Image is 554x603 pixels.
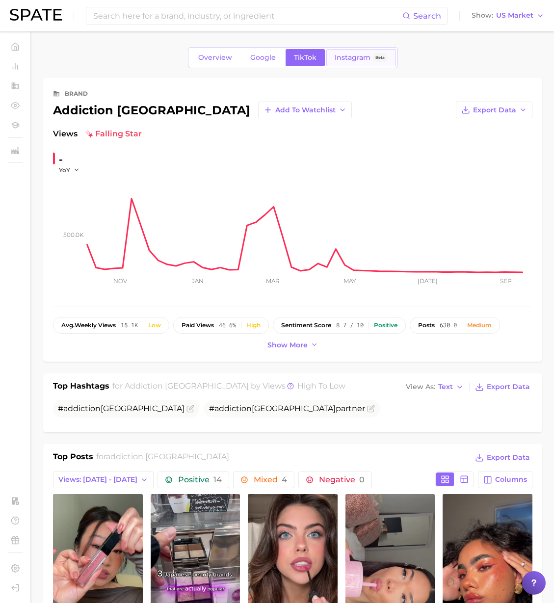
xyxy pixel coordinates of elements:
span: Positive [178,476,222,484]
span: [GEOGRAPHIC_DATA] [252,404,336,413]
span: Google [250,53,276,62]
h1: Top Posts [53,451,93,466]
span: high to low [297,381,345,391]
abbr: average [61,321,75,329]
span: addiction [214,404,252,413]
a: Overview [190,49,240,66]
span: 15.1k [121,322,138,329]
span: Show [472,13,493,18]
tspan: May [343,277,356,285]
tspan: 500.0k [63,231,84,238]
tspan: [DATE] [418,277,438,285]
span: # [58,404,185,413]
span: paid views [182,322,214,329]
span: Export Data [487,453,530,462]
span: Views: [DATE] - [DATE] [58,475,137,484]
button: Add to Watchlist [258,102,352,118]
h2: for by Views [112,380,345,394]
span: Search [413,11,441,21]
span: Beta [375,53,385,62]
span: sentiment score [281,322,331,329]
img: SPATE [10,9,62,21]
span: Export Data [473,106,516,114]
button: View AsText [403,381,466,393]
span: 4 [282,475,287,484]
span: falling star [85,128,142,140]
div: - [59,152,86,167]
button: Show more [265,339,321,352]
button: Export Data [473,380,532,394]
tspan: Sep [500,277,512,285]
span: 630.0 [440,322,457,329]
span: US Market [496,13,533,18]
span: Text [438,384,453,390]
span: addiction [GEOGRAPHIC_DATA] [106,452,229,461]
button: sentiment score8.7 / 10Positive [273,317,406,334]
span: Negative [319,476,365,484]
span: addiction [GEOGRAPHIC_DATA] [125,381,249,391]
span: 46.6% [219,322,236,329]
button: Columns [478,472,532,488]
a: Google [242,49,284,66]
span: View As [406,384,435,390]
button: Flag as miscategorized or irrelevant [186,405,194,413]
tspan: Mar [266,277,280,285]
span: Overview [198,53,232,62]
span: 14 [213,475,222,484]
img: falling star [85,130,93,138]
input: Search here for a brand, industry, or ingredient [92,7,402,24]
h2: for [96,451,229,466]
h1: Top Hashtags [53,380,109,394]
div: High [246,322,261,329]
span: 0 [359,475,365,484]
a: InstagramBeta [326,49,396,66]
button: paid views46.6%High [173,317,269,334]
div: Positive [374,322,397,329]
span: # partner [209,404,365,413]
span: Add to Watchlist [275,106,336,114]
span: posts [418,322,435,329]
div: Low [148,322,161,329]
button: YoY [59,166,80,174]
span: addiction [63,404,101,413]
span: Show more [267,341,308,349]
button: Views: [DATE] - [DATE] [53,472,154,488]
button: avg.weekly views15.1kLow [53,317,169,334]
span: Export Data [487,383,530,391]
a: TikTok [286,49,325,66]
span: weekly views [61,322,116,329]
div: addiction [GEOGRAPHIC_DATA] [53,102,352,118]
tspan: Jan [191,277,204,285]
button: Export Data [456,102,532,118]
button: posts630.0Medium [410,317,500,334]
span: Instagram [335,53,370,62]
span: Views [53,128,78,140]
span: YoY [59,166,70,174]
a: Log out. Currently logged in with e-mail yumi.toki@spate.nyc. [8,580,23,595]
span: Columns [495,475,527,484]
div: brand [65,88,88,100]
button: Flag as miscategorized or irrelevant [367,405,375,413]
span: TikTok [294,53,317,62]
tspan: Nov [113,277,128,285]
button: ShowUS Market [469,9,547,22]
div: Medium [467,322,492,329]
span: [GEOGRAPHIC_DATA] [101,404,185,413]
button: Export Data [473,451,532,465]
span: Mixed [254,476,287,484]
span: 8.7 / 10 [336,322,364,329]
